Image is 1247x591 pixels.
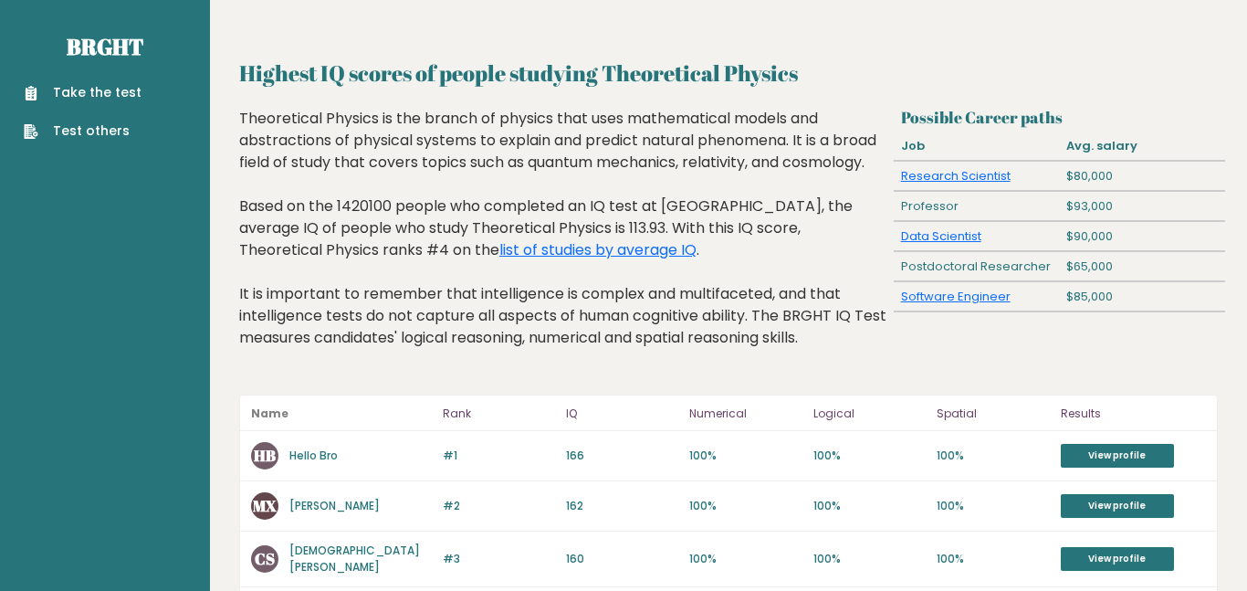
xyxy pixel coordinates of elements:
p: Results [1061,403,1206,425]
p: 160 [566,551,678,567]
p: Rank [443,403,555,425]
p: 100% [813,551,926,567]
a: Take the test [24,83,141,102]
p: 162 [566,498,678,514]
b: Name [251,406,288,421]
p: 100% [937,448,1049,464]
p: #1 [443,448,555,464]
a: Research Scientist [901,167,1011,185]
h2: Highest IQ scores of people studying Theoretical Physics [239,57,1218,90]
a: View profile [1061,547,1174,571]
p: IQ [566,403,678,425]
div: Postdoctoral Researcher [894,252,1059,281]
p: 166 [566,448,678,464]
p: 100% [689,551,802,567]
div: $80,000 [1059,162,1224,191]
a: [PERSON_NAME] [289,498,380,513]
p: 100% [813,448,926,464]
div: Avg. salary [1059,132,1224,161]
h3: Possible Career paths [901,108,1218,127]
p: #3 [443,551,555,567]
text: MX [253,495,278,516]
a: View profile [1061,494,1174,518]
p: Numerical [689,403,802,425]
div: $85,000 [1059,282,1224,311]
a: Brght [67,32,143,61]
div: $90,000 [1059,222,1224,251]
text: CS [255,548,275,569]
a: Hello Bro [289,448,338,463]
text: HB [254,445,276,466]
a: [DEMOGRAPHIC_DATA][PERSON_NAME] [289,543,420,575]
div: Theoretical Physics is the branch of physics that uses mathematical models and abstractions of ph... [239,108,887,376]
div: Job [894,132,1059,161]
a: Data Scientist [901,227,981,245]
div: $65,000 [1059,252,1224,281]
p: 100% [689,498,802,514]
a: View profile [1061,444,1174,468]
p: #2 [443,498,555,514]
div: Professor [894,192,1059,221]
p: Spatial [937,403,1049,425]
a: Test others [24,121,141,141]
a: Software Engineer [901,288,1011,305]
a: list of studies by average IQ [499,239,697,260]
p: 100% [937,498,1049,514]
p: Logical [813,403,926,425]
p: 100% [813,498,926,514]
div: $93,000 [1059,192,1224,221]
p: 100% [689,448,802,464]
p: 100% [937,551,1049,567]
